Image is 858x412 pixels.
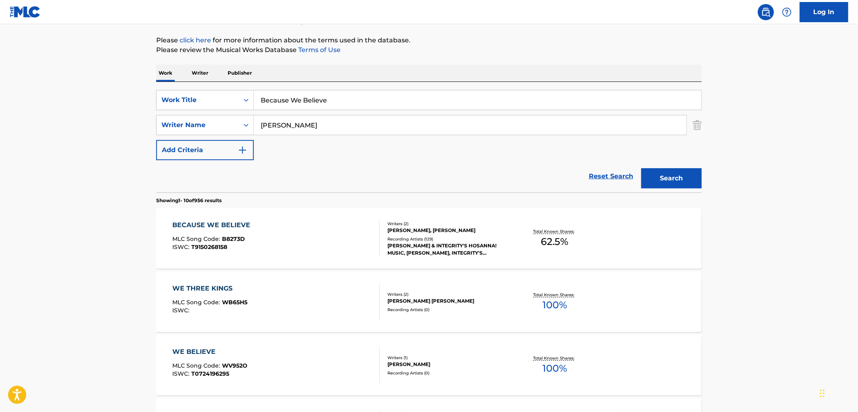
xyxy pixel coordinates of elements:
div: Recording Artists ( 129 ) [387,236,509,242]
span: ISWC : [173,370,192,377]
p: Please review the Musical Works Database [156,45,702,55]
div: [PERSON_NAME] [PERSON_NAME] [387,297,509,305]
p: Total Known Shares: [533,228,576,234]
img: search [761,7,771,17]
form: Search Form [156,90,702,192]
span: ISWC : [173,243,192,251]
div: Recording Artists ( 0 ) [387,307,509,313]
p: Total Known Shares: [533,355,576,361]
img: 9d2ae6d4665cec9f34b9.svg [238,145,247,155]
div: Work Title [161,95,234,105]
div: WE THREE KINGS [173,284,248,293]
span: T0724196295 [192,370,230,377]
iframe: Chat Widget [818,373,858,412]
p: Publisher [225,65,254,82]
span: WV952O [222,362,248,369]
p: Work [156,65,175,82]
p: Writer [189,65,211,82]
div: Writer Name [161,120,234,130]
p: Showing 1 - 10 of 956 results [156,197,222,204]
span: MLC Song Code : [173,362,222,369]
a: click here [180,36,211,44]
div: Writers ( 2 ) [387,221,509,227]
span: WB65H5 [222,299,248,306]
img: Delete Criterion [693,115,702,135]
p: Total Known Shares: [533,292,576,298]
button: Add Criteria [156,140,254,160]
a: WE BELIEVEMLC Song Code:WV952OISWC:T0724196295Writers (1)[PERSON_NAME]Recording Artists (0)Total ... [156,335,702,395]
p: Please for more information about the terms used in the database. [156,36,702,45]
a: WE THREE KINGSMLC Song Code:WB65H5ISWC:Writers (2)[PERSON_NAME] [PERSON_NAME]Recording Artists (0... [156,272,702,332]
div: Writers ( 2 ) [387,291,509,297]
img: MLC Logo [10,6,41,18]
span: 100 % [542,298,567,312]
a: Terms of Use [297,46,341,54]
img: help [782,7,792,17]
a: Reset Search [585,167,637,185]
div: [PERSON_NAME] [387,361,509,368]
div: Help [779,4,795,20]
span: 100 % [542,361,567,376]
span: 62.5 % [541,234,569,249]
div: [PERSON_NAME] & INTEGRITY'S HOSANNA! MUSIC, [PERSON_NAME], INTEGRITY'S HOSANNA! MUSIC, [PERSON_NA... [387,242,509,257]
a: Public Search [758,4,774,20]
span: B8273D [222,235,245,243]
span: MLC Song Code : [173,235,222,243]
a: BECAUSE WE BELIEVEMLC Song Code:B8273DISWC:T9150268158Writers (2)[PERSON_NAME], [PERSON_NAME]Reco... [156,208,702,269]
div: WE BELIEVE [173,347,248,357]
div: Drag [820,381,825,406]
span: ISWC : [173,307,192,314]
span: T9150268158 [192,243,228,251]
div: Recording Artists ( 0 ) [387,370,509,376]
span: MLC Song Code : [173,299,222,306]
div: Writers ( 1 ) [387,355,509,361]
div: [PERSON_NAME], [PERSON_NAME] [387,227,509,234]
a: Log In [800,2,848,22]
button: Search [641,168,702,188]
div: BECAUSE WE BELIEVE [173,220,255,230]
